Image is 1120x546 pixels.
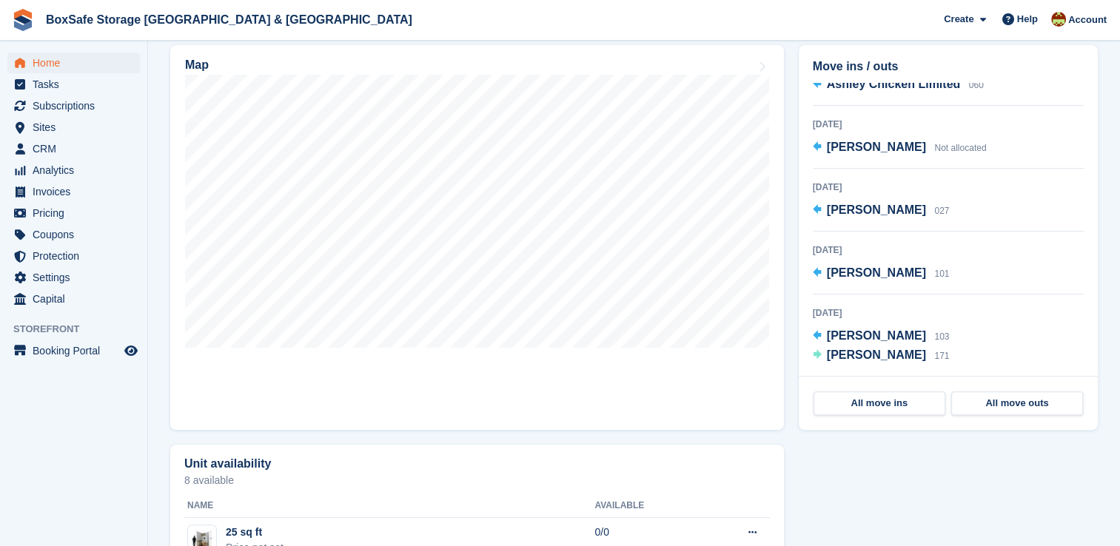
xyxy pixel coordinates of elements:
a: menu [7,289,140,309]
span: Storefront [13,322,147,337]
div: [DATE] [813,306,1084,320]
span: Coupons [33,224,121,245]
span: [PERSON_NAME] [827,141,926,153]
span: 027 [934,206,949,216]
span: Analytics [33,160,121,181]
a: menu [7,160,140,181]
th: Available [594,494,702,518]
span: 101 [934,269,949,279]
span: Booking Portal [33,340,121,361]
div: [DATE] [813,243,1084,257]
a: All move ins [814,391,945,415]
span: CRM [33,138,121,159]
a: menu [7,246,140,266]
span: Ashley Chicken Limited [827,78,961,90]
span: [PERSON_NAME] [827,203,926,216]
a: Preview store [122,342,140,360]
a: Map [170,45,784,430]
h2: Map [185,58,209,72]
img: Kim [1051,12,1066,27]
span: Tasks [33,74,121,95]
a: menu [7,53,140,73]
span: Sites [33,117,121,138]
div: [DATE] [813,181,1084,194]
a: [PERSON_NAME] 027 [813,201,950,220]
a: menu [7,181,140,202]
div: 25 sq ft [226,525,284,540]
span: [PERSON_NAME] [827,266,926,279]
span: Create [944,12,973,27]
a: menu [7,224,140,245]
a: menu [7,340,140,361]
h2: Move ins / outs [813,58,1084,75]
th: Name [184,494,594,518]
a: menu [7,74,140,95]
a: menu [7,117,140,138]
span: [PERSON_NAME] [827,348,926,361]
span: Home [33,53,121,73]
a: [PERSON_NAME] Not allocated [813,138,987,158]
h2: Unit availability [184,457,271,471]
img: stora-icon-8386f47178a22dfd0bd8f6a31ec36ba5ce8667c1dd55bd0f319d3a0aa187defe.svg [12,9,34,31]
a: menu [7,95,140,116]
a: [PERSON_NAME] 101 [813,264,950,283]
a: BoxSafe Storage [GEOGRAPHIC_DATA] & [GEOGRAPHIC_DATA] [40,7,418,32]
a: All move outs [951,391,1083,415]
span: Invoices [33,181,121,202]
span: Capital [33,289,121,309]
div: [DATE] [813,118,1084,131]
span: [PERSON_NAME] [827,329,926,342]
a: [PERSON_NAME] 171 [813,346,950,365]
a: menu [7,138,140,159]
span: 103 [934,331,949,342]
span: Settings [33,267,121,288]
a: menu [7,267,140,288]
p: 8 available [184,475,770,485]
span: Account [1068,13,1107,27]
span: 171 [934,351,949,361]
span: Help [1017,12,1038,27]
span: Subscriptions [33,95,121,116]
a: menu [7,203,140,223]
a: Ashley Chicken Limited 060 [813,75,984,95]
span: Pricing [33,203,121,223]
span: Protection [33,246,121,266]
span: 060 [969,80,984,90]
span: Not allocated [934,143,986,153]
a: [PERSON_NAME] 103 [813,327,950,346]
